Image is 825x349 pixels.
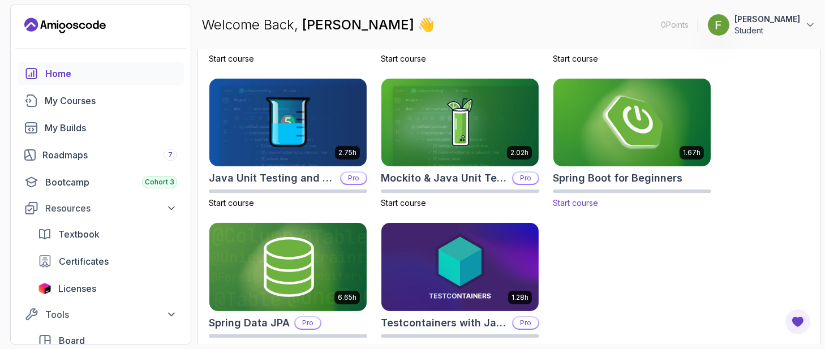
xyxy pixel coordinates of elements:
a: certificates [31,250,184,273]
div: Roadmaps [42,148,177,162]
p: Pro [295,317,320,329]
span: Start course [381,54,426,63]
h2: Testcontainers with Java [381,315,508,331]
button: user profile image[PERSON_NAME]Student [707,14,816,36]
h2: Mockito & Java Unit Testing [381,170,508,186]
span: [PERSON_NAME] [302,16,418,33]
p: Student [734,25,800,36]
span: Start course [209,198,254,208]
span: Start course [553,54,598,63]
img: user profile image [708,14,729,36]
img: Spring Data JPA card [209,223,367,311]
a: home [18,62,184,85]
span: Certificates [59,255,109,268]
span: Textbook [58,227,100,241]
button: Tools [18,304,184,325]
p: 2.75h [338,148,356,157]
span: Start course [381,198,426,208]
span: Licenses [58,282,96,295]
span: 7 [168,150,173,160]
p: Welcome Back, [201,16,435,34]
div: My Courses [45,94,177,107]
a: Spring Boot for Beginners card1.67hSpring Boot for BeginnersStart course [553,78,711,209]
a: textbook [31,223,184,245]
span: Start course [553,198,598,208]
a: Landing page [24,16,106,35]
img: Spring Boot for Beginners card [549,76,715,169]
div: Resources [45,201,177,215]
div: My Builds [45,121,177,135]
img: jetbrains icon [38,283,51,294]
button: Resources [18,198,184,218]
img: Java Unit Testing and TDD card [209,79,367,167]
p: 6.65h [338,293,356,302]
span: Board [59,334,85,347]
span: 👋 [418,16,435,34]
p: 1.67h [683,148,701,157]
h2: Java Unit Testing and TDD [209,170,336,186]
span: Cohort 3 [145,178,174,187]
a: roadmaps [18,144,184,166]
div: Bootcamp [45,175,177,189]
div: Home [45,67,177,80]
a: licenses [31,277,184,300]
button: Open Feedback Button [784,308,811,335]
p: Pro [513,317,538,329]
a: Java Unit Testing and TDD card2.75hJava Unit Testing and TDDProStart course [209,78,367,209]
div: Tools [45,308,177,321]
p: 1.28h [512,293,528,302]
p: Pro [513,173,538,184]
img: Testcontainers with Java card [381,223,539,311]
img: Mockito & Java Unit Testing card [381,79,539,167]
span: Start course [209,54,254,63]
p: [PERSON_NAME] [734,14,800,25]
a: builds [18,117,184,139]
p: 0 Points [661,19,689,31]
p: 2.02h [510,148,528,157]
p: Pro [341,173,366,184]
a: Mockito & Java Unit Testing card2.02hMockito & Java Unit TestingProStart course [381,78,539,209]
h2: Spring Boot for Beginners [553,170,682,186]
h2: Spring Data JPA [209,315,290,331]
a: courses [18,89,184,112]
a: bootcamp [18,171,184,193]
